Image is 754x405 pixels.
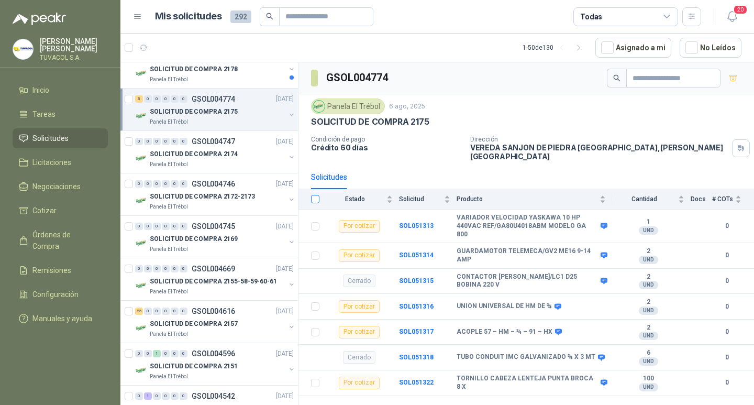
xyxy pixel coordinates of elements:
a: 0 0 1 0 0 0 GSOL004596[DATE] Company LogoSOLICITUD DE COMPRA 2151Panela El Trébol [135,347,296,381]
div: Por cotizar [339,377,380,389]
div: 0 [171,180,179,188]
div: 25 [135,308,143,315]
span: # COTs [712,195,733,203]
div: 0 [171,392,179,400]
div: UND [639,307,658,315]
p: [DATE] [276,94,294,104]
div: 0 [171,138,179,145]
p: [DATE] [276,179,294,189]
p: Panela El Trébol [150,75,188,84]
span: Inicio [32,84,49,96]
p: Dirección [470,136,728,143]
div: 0 [153,223,161,230]
div: 0 [180,138,187,145]
b: SOL051317 [399,328,434,335]
p: Panela El Trébol [150,373,188,381]
img: Company Logo [135,322,148,334]
p: SOLICITUD DE COMPRA 2175 [150,107,238,117]
button: No Leídos [680,38,741,58]
b: SOL051313 [399,222,434,229]
div: 0 [135,350,143,357]
p: Condición de pago [311,136,462,143]
div: 0 [144,95,152,103]
b: 1 [612,218,684,226]
div: 0 [144,265,152,272]
p: VEREDA SANJON DE PIEDRA [GEOGRAPHIC_DATA] , [PERSON_NAME][GEOGRAPHIC_DATA] [470,143,728,161]
div: 0 [162,95,170,103]
a: SOL051318 [399,354,434,361]
img: Company Logo [13,39,33,59]
h3: GSOL004774 [326,70,390,86]
a: SOL051315 [399,277,434,284]
div: 0 [153,265,161,272]
div: 0 [162,308,170,315]
div: 0 [180,392,187,400]
img: Company Logo [135,364,148,377]
b: 0 [712,353,741,363]
img: Logo peakr [13,13,66,25]
p: GSOL004747 [192,138,235,145]
a: SOL051322 [399,379,434,386]
p: Crédito 60 días [311,143,462,152]
p: SOLICITUD DE COMPRA 2169 [150,234,238,244]
a: Negociaciones [13,177,108,196]
b: VARIADOR VELOCIDAD YASKAWA 10 HP 440VAC REF/GA80U4018ABM MODELO GA 800 [457,214,598,238]
p: SOLICITUD DE COMPRA 2157 [150,319,238,329]
div: 0 [162,392,170,400]
p: [DATE] [276,349,294,359]
a: 0 0 0 0 0 0 GSOL004747[DATE] Company LogoSOLICITUD DE COMPRA 2174Panela El Trébol [135,135,296,169]
b: 2 [612,298,684,307]
p: Panela El Trébol [150,330,188,338]
div: UND [639,281,658,289]
div: 0 [162,265,170,272]
div: 0 [162,350,170,357]
b: CONTACTOR [PERSON_NAME]/LC1 D25 BOBINA 220 V [457,273,598,289]
p: Panela El Trébol [150,160,188,169]
b: UNION UNIVERSAL DE HM DE ¾ [457,302,552,311]
b: 6 [612,349,684,357]
div: Por cotizar [339,249,380,262]
a: Licitaciones [13,152,108,172]
th: Docs [691,189,712,210]
div: 0 [144,350,152,357]
div: 0 [153,308,161,315]
b: TUBO CONDUIT IMC GALVANIZADO ¾ X 3 MT [457,353,595,362]
a: Órdenes de Compra [13,225,108,256]
img: Company Logo [135,152,148,165]
div: 0 [144,180,152,188]
span: search [613,74,620,82]
span: Manuales y ayuda [32,313,92,324]
a: SOL051314 [399,251,434,259]
b: 2 [612,273,684,281]
div: 0 [180,180,187,188]
p: [DATE] [276,137,294,147]
b: 0 [712,302,741,312]
p: Panela El Trébol [150,203,188,211]
p: SOLICITUD DE COMPRA 2178 [150,64,238,74]
p: GSOL004745 [192,223,235,230]
p: TUVACOL S.A. [40,54,108,61]
p: GSOL004774 [192,95,235,103]
img: Company Logo [313,101,325,112]
b: 0 [712,378,741,388]
div: Por cotizar [339,220,380,233]
b: 100 [612,375,684,383]
a: SOL051316 [399,303,434,310]
b: ACOPLE 57 – HM – ¾ – 91 – HX [457,328,552,336]
p: Panela El Trébol [150,245,188,254]
span: Licitaciones [32,157,71,168]
p: GSOL004616 [192,308,235,315]
th: Cantidad [612,189,691,210]
a: 5 0 0 0 0 0 GSOL004774[DATE] Company LogoSOLICITUD DE COMPRA 2175Panela El Trébol [135,93,296,126]
div: Cerrado [343,351,375,364]
div: 0 [180,95,187,103]
p: GSOL004542 [192,392,235,400]
p: SOLICITUD DE COMPRA 2174 [150,149,238,159]
div: 0 [171,223,179,230]
div: 0 [144,223,152,230]
div: 0 [171,95,179,103]
div: 0 [180,223,187,230]
div: 0 [153,392,161,400]
span: Cantidad [612,195,676,203]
